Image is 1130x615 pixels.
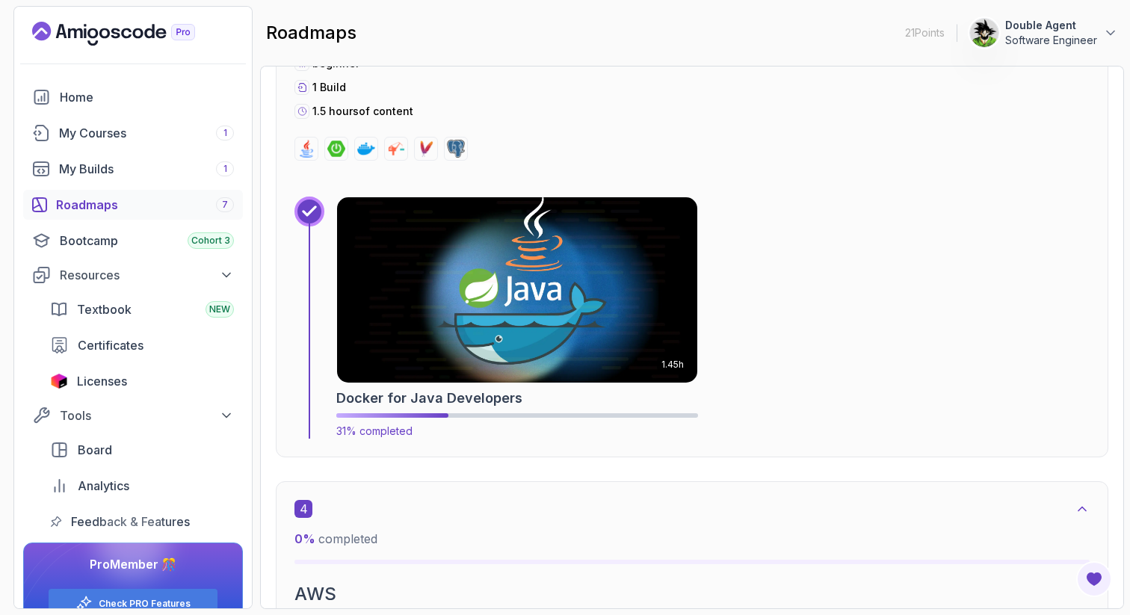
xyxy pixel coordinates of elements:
[336,197,698,439] a: Docker for Java Developers card1.45hDocker for Java Developers31% completed
[266,21,356,45] h2: roadmaps
[336,424,413,437] span: 31% completed
[969,18,1118,48] button: user profile imageDouble AgentSoftware Engineer
[222,199,228,211] span: 7
[1005,18,1097,33] p: Double Agent
[60,407,234,424] div: Tools
[99,598,191,610] a: Check PRO Features
[223,127,227,139] span: 1
[1005,33,1097,48] p: Software Engineer
[191,235,230,247] span: Cohort 3
[1076,561,1112,597] button: Open Feedback Button
[41,294,243,324] a: textbook
[312,104,413,119] p: 1.5 hours of content
[223,163,227,175] span: 1
[77,300,132,318] span: Textbook
[23,226,243,256] a: bootcamp
[41,507,243,537] a: feedback
[71,513,190,531] span: Feedback & Features
[23,402,243,429] button: Tools
[60,88,234,106] div: Home
[417,140,435,158] img: maven logo
[336,388,522,409] h2: Docker for Java Developers
[357,140,375,158] img: docker logo
[56,196,234,214] div: Roadmaps
[23,154,243,184] a: builds
[387,140,405,158] img: jib logo
[312,81,346,93] span: 1 Build
[294,582,1090,606] h2: AWS
[32,22,229,46] a: Landing page
[77,372,127,390] span: Licenses
[23,82,243,112] a: home
[59,124,234,142] div: My Courses
[59,160,234,178] div: My Builds
[78,336,143,354] span: Certificates
[41,435,243,465] a: board
[78,477,129,495] span: Analytics
[41,366,243,396] a: licenses
[905,25,945,40] p: 21 Points
[297,140,315,158] img: java logo
[294,531,377,546] span: completed
[661,359,684,371] p: 1.45h
[328,193,706,387] img: Docker for Java Developers card
[60,266,234,284] div: Resources
[294,500,312,518] span: 4
[209,303,230,315] span: NEW
[41,471,243,501] a: analytics
[50,374,68,389] img: jetbrains icon
[23,262,243,288] button: Resources
[78,441,112,459] span: Board
[23,190,243,220] a: roadmaps
[41,330,243,360] a: certificates
[327,140,345,158] img: spring-boot logo
[23,118,243,148] a: courses
[970,19,998,47] img: user profile image
[294,531,315,546] span: 0 %
[447,140,465,158] img: postgres logo
[60,232,234,250] div: Bootcamp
